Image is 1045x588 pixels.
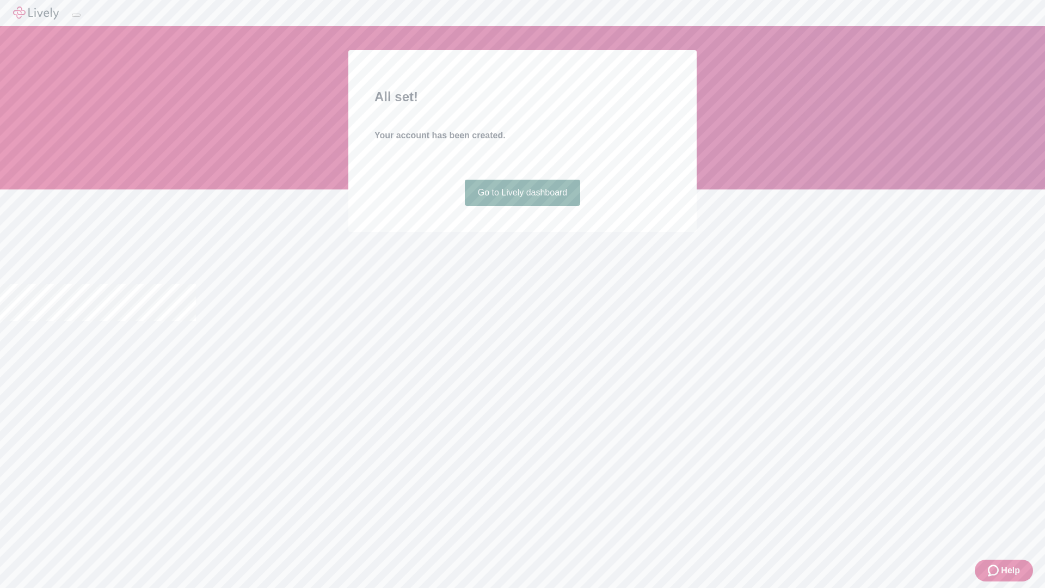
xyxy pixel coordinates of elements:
[465,180,581,206] a: Go to Lively dashboard
[72,14,81,17] button: Log out
[374,87,671,107] h2: All set!
[975,560,1033,581] button: Zendesk support iconHelp
[1001,564,1020,577] span: Help
[988,564,1001,577] svg: Zendesk support icon
[13,7,59,20] img: Lively
[374,129,671,142] h4: Your account has been created.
